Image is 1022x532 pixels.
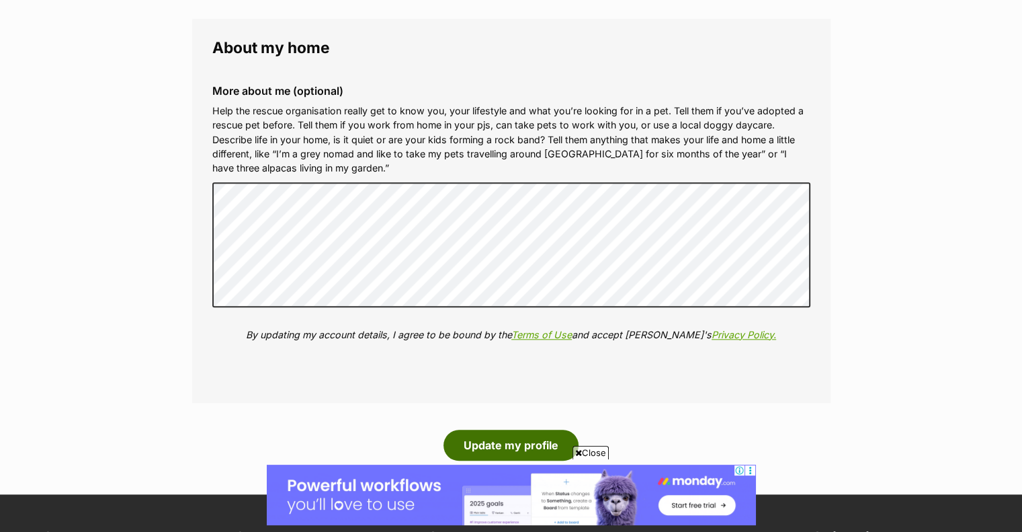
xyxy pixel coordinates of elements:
[712,329,776,340] a: Privacy Policy.
[267,465,756,525] iframe: Advertisement
[212,328,810,342] p: By updating my account details, I agree to be bound by the and accept [PERSON_NAME]'s
[572,446,609,459] span: Close
[212,39,810,56] legend: About my home
[212,104,810,176] p: Help the rescue organisation really get to know you, your lifestyle and what you’re looking for i...
[212,85,810,97] label: More about me (optional)
[192,19,831,403] fieldset: About my home
[511,329,572,340] a: Terms of Use
[443,430,579,461] button: Update my profile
